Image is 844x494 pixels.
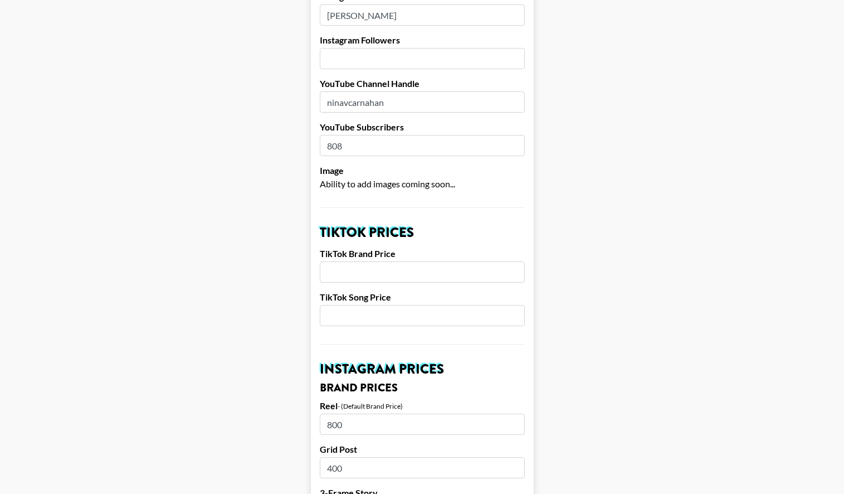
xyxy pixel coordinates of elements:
[320,362,525,376] h2: Instagram Prices
[320,165,525,176] label: Image
[320,444,525,455] label: Grid Post
[320,248,525,259] label: TikTok Brand Price
[320,292,525,303] label: TikTok Song Price
[320,382,525,394] h3: Brand Prices
[338,402,403,410] div: - (Default Brand Price)
[320,122,525,133] label: YouTube Subscribers
[320,226,525,239] h2: TikTok Prices
[320,35,525,46] label: Instagram Followers
[320,400,338,411] label: Reel
[320,78,525,89] label: YouTube Channel Handle
[320,178,455,189] span: Ability to add images coming soon...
